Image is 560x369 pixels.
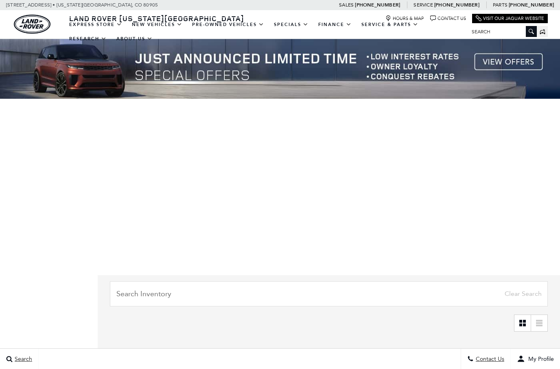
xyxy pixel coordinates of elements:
a: Hours & Map [385,15,424,22]
img: Land Rover [14,15,50,34]
span: Parts [493,2,507,8]
a: Pre-Owned Vehicles [187,17,269,32]
a: Contact Us [430,15,466,22]
a: Finance [313,17,357,32]
span: Land Rover [US_STATE][GEOGRAPHIC_DATA] [69,13,244,23]
a: [PHONE_NUMBER] [434,2,479,8]
a: Service & Parts [357,17,423,32]
a: About Us [112,32,157,46]
span: Search [13,356,32,362]
a: [STREET_ADDRESS] • [US_STATE][GEOGRAPHIC_DATA], CO 80905 [6,2,158,8]
nav: Main Navigation [64,17,466,46]
span: Service [413,2,433,8]
a: [PHONE_NUMBER] [355,2,400,8]
a: Specials [269,17,313,32]
span: Sales [339,2,354,8]
a: land-rover [14,15,50,34]
a: EXPRESS STORE [64,17,127,32]
a: Land Rover [US_STATE][GEOGRAPHIC_DATA] [64,13,249,23]
span: Contact Us [474,356,504,362]
a: New Vehicles [127,17,187,32]
span: My Profile [525,356,554,362]
a: Visit Our Jaguar Website [476,15,544,22]
input: Search Inventory [110,281,548,306]
a: Research [64,32,112,46]
a: [PHONE_NUMBER] [509,2,554,8]
input: Search [466,27,537,37]
button: user-profile-menu [511,349,560,369]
